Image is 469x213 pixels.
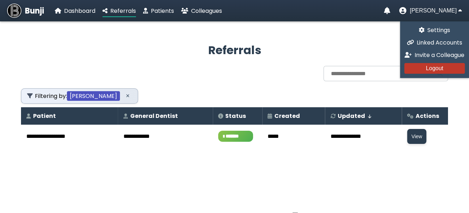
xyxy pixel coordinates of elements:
[262,107,325,125] th: Created
[404,63,465,74] button: Logout
[181,6,222,15] a: Colleagues
[404,38,465,47] a: Linked Accounts
[415,51,464,59] span: Invite a Colleague
[427,26,450,34] span: Settings
[123,92,132,100] button: ×
[384,7,390,14] a: Notifications
[64,7,95,15] span: Dashboard
[191,7,222,15] span: Colleagues
[399,7,462,14] button: User menu
[21,42,448,59] h2: Referrals
[27,92,120,100] span: Filtering by:
[25,5,44,17] span: Bunji
[55,6,95,15] a: Dashboard
[404,51,465,59] a: Invite a Colleague
[102,6,136,15] a: Referrals
[118,107,212,125] th: General Dentist
[110,7,136,15] span: Referrals
[407,129,426,144] button: View
[67,91,120,101] b: [PERSON_NAME]
[325,107,402,125] th: Updated
[7,4,44,18] a: Bunji
[417,38,462,47] span: Linked Accounts
[426,65,443,71] span: Logout
[213,107,262,125] th: Status
[7,4,21,18] img: Bunji Dental Referral Management
[410,7,457,14] span: [PERSON_NAME]
[151,7,174,15] span: Patients
[404,26,465,35] a: Settings
[21,107,118,125] th: Patient
[402,107,448,125] th: Actions
[143,6,174,15] a: Patients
